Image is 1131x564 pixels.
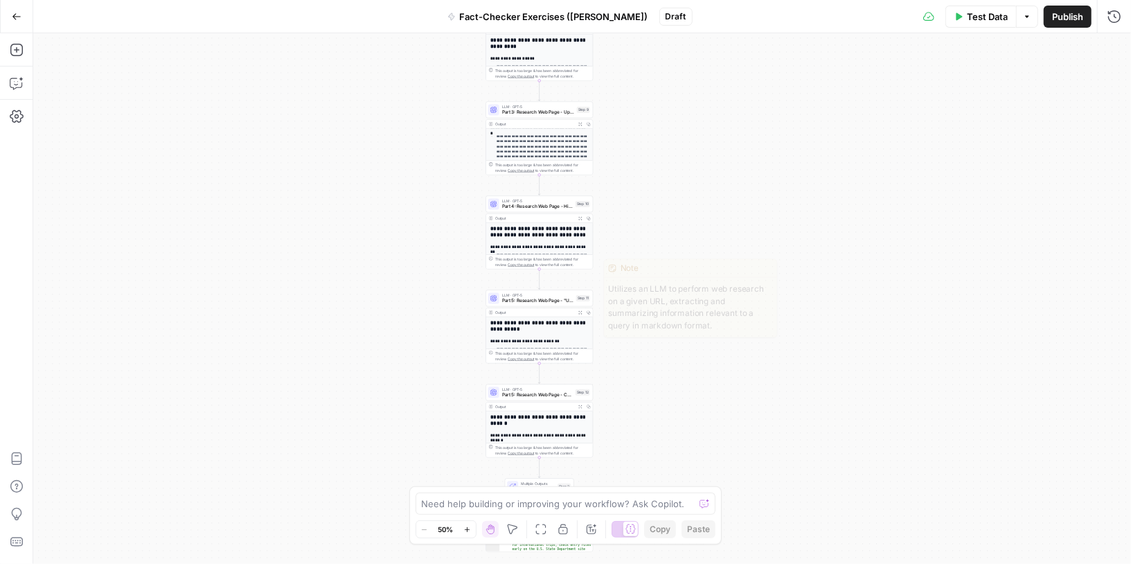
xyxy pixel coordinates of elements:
span: Copy the output [508,357,534,361]
span: Publish [1052,10,1083,24]
span: LLM · GPT-5 [502,198,573,204]
div: Output [495,215,574,221]
span: Multiple Outputs [521,481,555,486]
span: LLM · GPT-5 [502,104,574,109]
span: Fact-Checker Exercises ([PERSON_NAME]) [460,10,648,24]
span: Copy the output [508,263,534,267]
div: Multiple OutputsFormat Research OutputStep 2Output{ "Deep Research":"- Documents and ID\n- For U.... [486,478,593,552]
span: 50% [438,524,454,535]
span: Test Data [967,10,1008,24]
div: Step 9 [577,107,590,113]
g: Edge from step_8 to step_9 [538,80,540,100]
g: Edge from step_9 to step_10 [538,175,540,195]
div: This output is too large & has been abbreviated for review. to view the full content. [495,445,590,456]
div: Step 12 [576,389,590,396]
div: This output is too large & has been abbreviated for review. to view the full content. [495,351,590,362]
button: Test Data [945,6,1016,28]
span: Part 5: Research Web Page - "Unverifiable" [502,297,573,304]
span: Copy the output [508,451,534,455]
span: Format Research Output [521,486,555,493]
span: Part 4: Research Web Page - High / Medium / Low [502,203,573,210]
button: Publish [1044,6,1092,28]
div: LLM · GPT-5Part 3: Research Web Page - Updated Date + Two Sources SupportingStep 9Output**** ****... [486,101,593,175]
span: Draft [666,10,686,23]
span: LLM · GPT-5 [502,292,573,298]
div: Output [495,121,574,127]
button: Copy [644,520,676,538]
div: Output [495,404,574,409]
button: Fact-Checker Exercises ([PERSON_NAME]) [439,6,657,28]
g: Edge from step_12 to step_2 [538,457,540,477]
div: This output is too large & has been abbreviated for review. to view the full content. [495,256,590,267]
div: Step 11 [576,295,590,301]
span: LLM · GPT-5 [502,387,573,392]
span: Paste [687,523,710,536]
div: Output [495,310,574,315]
div: Step 10 [576,201,590,207]
button: Paste [682,520,715,538]
span: Part 3: Research Web Page - Updated Date + Two Sources Supporting [502,109,574,116]
g: Edge from step_11 to step_12 [538,363,540,383]
span: Copy the output [508,74,534,78]
span: Copy [650,523,670,536]
span: Copy the output [508,168,534,173]
div: Step 2 [558,484,571,490]
div: This output is too large & has been abbreviated for review. to view the full content. [495,68,590,79]
div: This output is too large & has been abbreviated for review. to view the full content. [495,162,590,173]
span: Part 5: Research Web Page - Contradiction [502,391,573,398]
